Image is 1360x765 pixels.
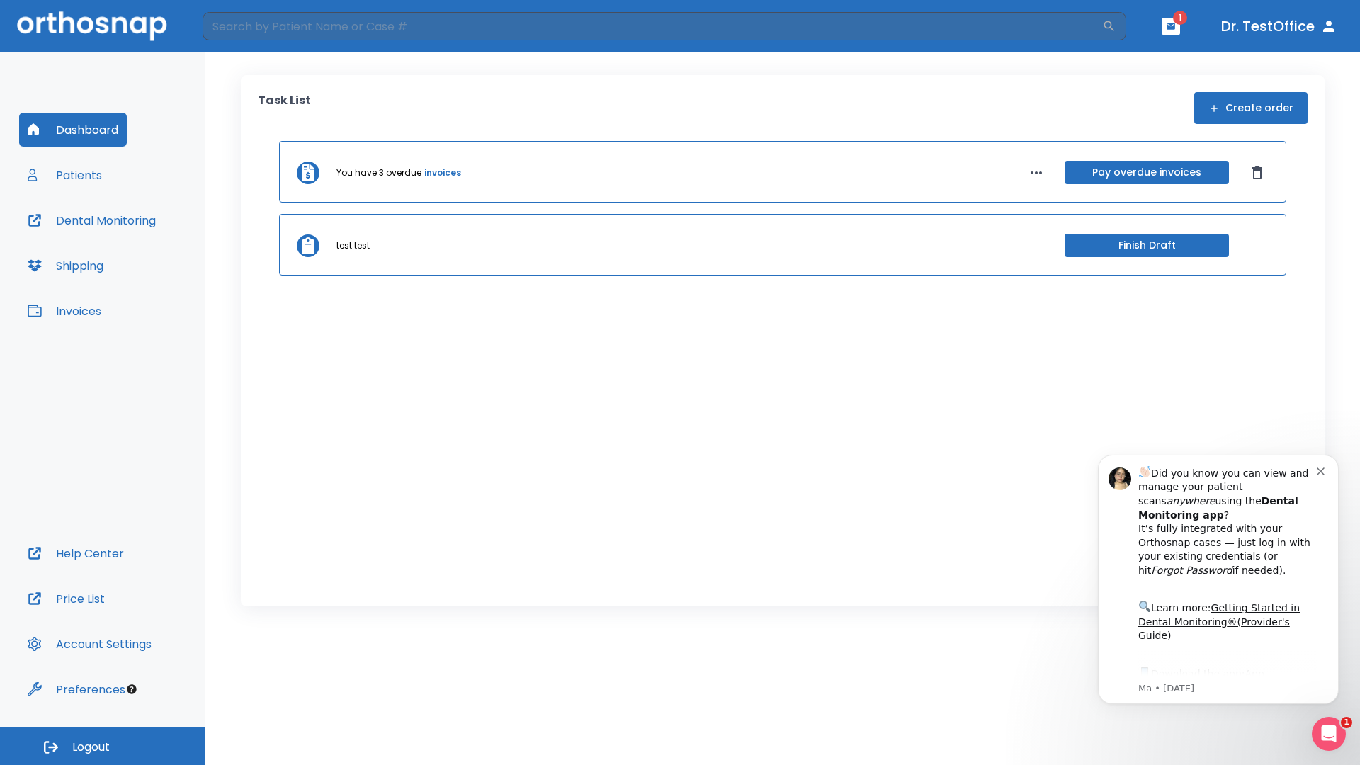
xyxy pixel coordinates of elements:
[19,203,164,237] button: Dental Monitoring
[19,158,110,192] button: Patients
[72,739,110,755] span: Logout
[19,582,113,616] button: Price List
[1077,433,1360,727] iframe: Intercom notifications message
[1173,11,1187,25] span: 1
[1312,717,1346,751] iframe: Intercom live chat
[336,166,421,179] p: You have 3 overdue
[17,11,167,40] img: Orthosnap
[1341,717,1352,728] span: 1
[62,234,188,260] a: App Store
[1065,161,1229,184] button: Pay overdue invoices
[1246,161,1269,184] button: Dismiss
[258,92,311,124] p: Task List
[19,672,134,706] button: Preferences
[336,239,370,252] p: test test
[240,30,251,42] button: Dismiss notification
[424,166,461,179] a: invoices
[19,536,132,570] button: Help Center
[1194,92,1308,124] button: Create order
[19,627,160,661] button: Account Settings
[62,249,240,261] p: Message from Ma, sent 2w ago
[19,249,112,283] button: Shipping
[19,113,127,147] button: Dashboard
[125,683,138,696] div: Tooltip anchor
[62,231,240,303] div: Download the app: | ​ Let us know if you need help getting started!
[1215,13,1343,39] button: Dr. TestOffice
[19,294,110,328] button: Invoices
[203,12,1102,40] input: Search by Patient Name or Case #
[1065,234,1229,257] button: Finish Draft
